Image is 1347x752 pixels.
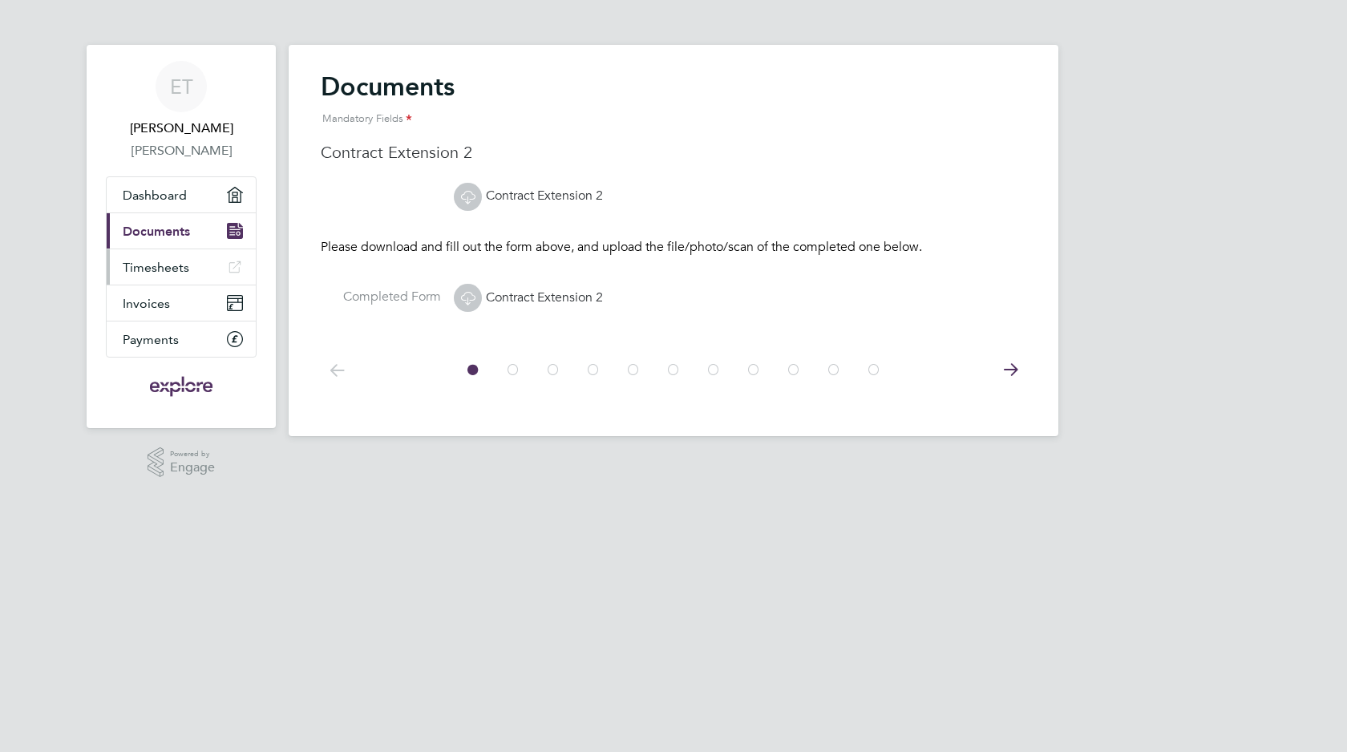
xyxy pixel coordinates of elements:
a: ET[PERSON_NAME] [106,61,257,138]
p: Please download and fill out the form above, and upload the file/photo/scan of the completed one ... [321,239,1026,256]
a: Dashboard [107,177,256,212]
label: Completed Form [321,289,441,305]
span: ET [170,76,193,97]
a: Contract Extension 2 [454,289,603,305]
div: Mandatory Fields [321,103,1026,135]
a: Go to home page [106,374,257,399]
a: Payments [107,321,256,357]
span: Dashboard [123,188,187,203]
span: Invoices [123,296,170,311]
img: exploregroup-logo-retina.png [148,374,215,399]
span: Powered by [170,447,215,461]
span: Engage [170,461,215,475]
span: Eugen Tuleika [106,119,257,138]
a: Documents [107,213,256,249]
h2: Documents [321,71,1026,135]
a: [PERSON_NAME] [106,141,257,160]
a: Powered byEngage [148,447,216,478]
h3: Contract Extension 2 [321,142,1026,163]
span: Timesheets [123,260,189,275]
nav: Main navigation [87,45,276,428]
a: Invoices [107,285,256,321]
span: Documents [123,224,190,239]
a: Contract Extension 2 [454,188,603,204]
span: Payments [123,332,179,347]
a: Timesheets [107,249,256,285]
